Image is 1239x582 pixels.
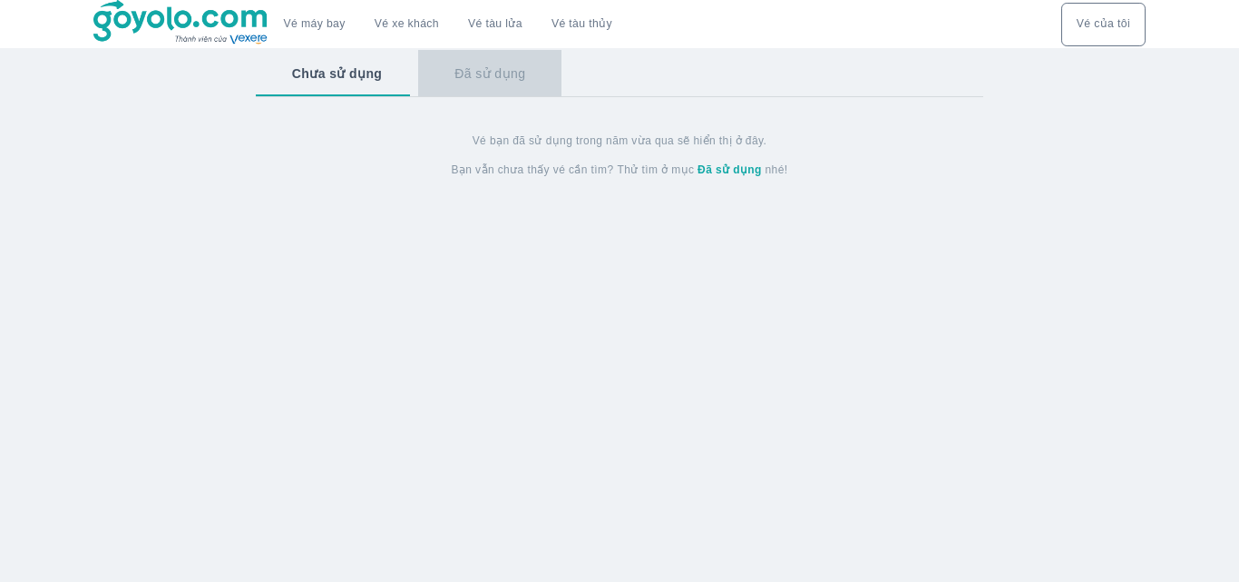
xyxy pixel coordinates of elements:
[269,3,627,46] div: choose transportation mode
[537,3,627,46] button: Vé tàu thủy
[375,17,439,31] a: Vé xe khách
[284,17,346,31] a: Vé máy bay
[452,163,614,177] span: Bạn vẫn chưa thấy vé cần tìm?
[1061,3,1146,46] div: choose transportation mode
[256,50,418,97] button: Chưa sử dụng
[1061,3,1146,46] button: Vé của tôi
[256,50,983,97] div: basic tabs example
[454,3,537,46] a: Vé tàu lửa
[618,163,788,177] span: Thử tìm ở mục nhé!
[473,133,767,148] span: Vé bạn đã sử dụng trong năm vừa qua sẽ hiển thị ở đây.
[698,163,762,176] strong: Đã sử dụng
[418,50,561,97] button: Đã sử dụng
